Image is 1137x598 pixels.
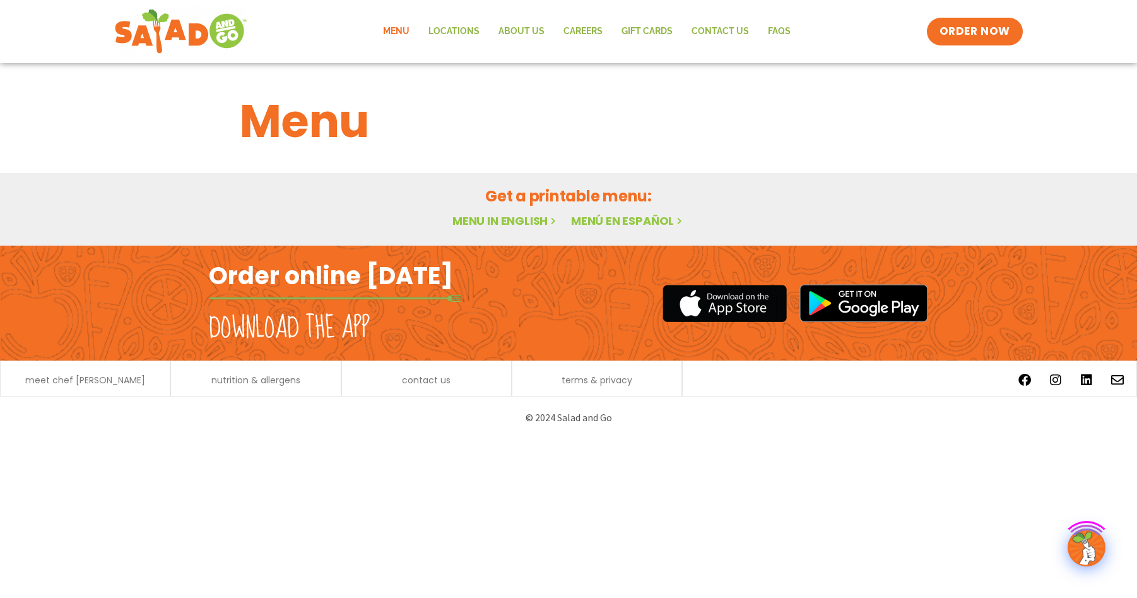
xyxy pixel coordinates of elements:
a: Menú en español [571,213,685,229]
a: Locations [419,17,489,46]
img: new-SAG-logo-768×292 [114,6,247,57]
a: FAQs [758,17,800,46]
a: Careers [554,17,612,46]
a: About Us [489,17,554,46]
h1: Menu [240,87,897,155]
a: meet chef [PERSON_NAME] [25,376,145,385]
h2: Download the app [209,311,370,346]
img: appstore [663,283,787,324]
a: nutrition & allergens [211,376,300,385]
a: contact us [402,376,451,385]
a: Contact Us [682,17,758,46]
h2: Get a printable menu: [240,185,897,207]
p: © 2024 Salad and Go [215,409,922,426]
a: Menu in English [452,213,558,229]
a: ORDER NOW [927,18,1023,45]
img: google_play [799,284,928,322]
span: ORDER NOW [940,24,1010,39]
img: fork [209,295,461,302]
a: terms & privacy [562,376,632,385]
a: Menu [374,17,419,46]
nav: Menu [374,17,800,46]
h2: Order online [DATE] [209,260,453,291]
a: GIFT CARDS [612,17,682,46]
